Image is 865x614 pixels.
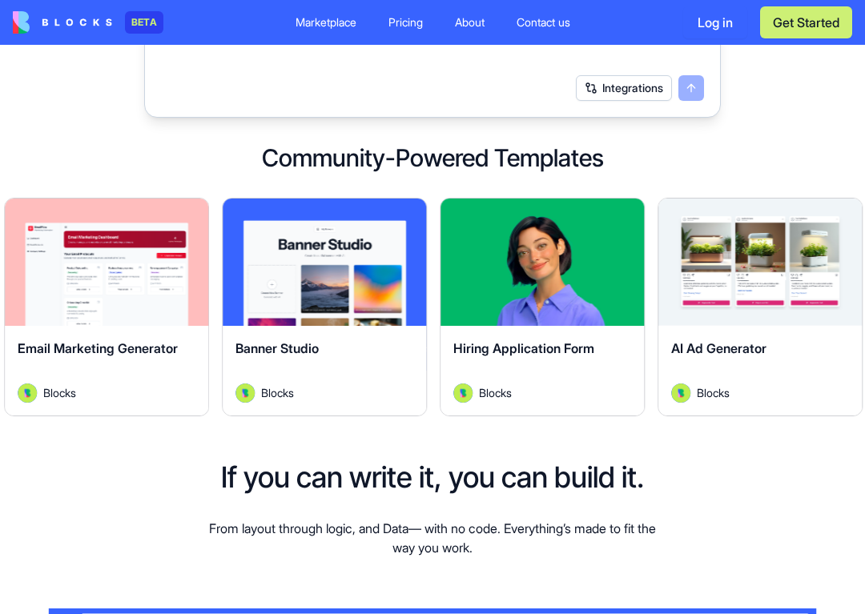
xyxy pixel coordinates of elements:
[455,14,485,30] div: About
[125,11,163,34] div: BETA
[671,383,690,403] img: Avatar
[221,461,644,493] h2: If you can write it, you can build it.
[671,340,766,356] span: AI Ad Generator
[479,384,512,401] span: Blocks
[442,8,497,37] a: About
[517,14,570,30] div: Contact us
[697,384,730,401] span: Blocks
[453,340,594,356] span: Hiring Application Form
[13,11,163,34] a: BETA
[576,75,672,101] button: Integrations
[18,383,37,403] img: Avatar
[26,143,839,172] h2: Community-Powered Templates
[453,383,473,403] img: Avatar
[202,519,663,557] p: From layout through logic, and Data— with no code. Everything’s made to fit the way you work.
[296,14,356,30] div: Marketplace
[18,340,178,356] span: Email Marketing Generator
[760,6,852,38] button: Get Started
[235,383,255,403] img: Avatar
[376,8,436,37] a: Pricing
[283,8,369,37] a: Marketplace
[13,11,112,34] img: logo
[504,8,583,37] a: Contact us
[43,384,76,401] span: Blocks
[235,340,319,356] span: Banner Studio
[683,6,747,38] button: Log in
[261,384,294,401] span: Blocks
[388,14,423,30] div: Pricing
